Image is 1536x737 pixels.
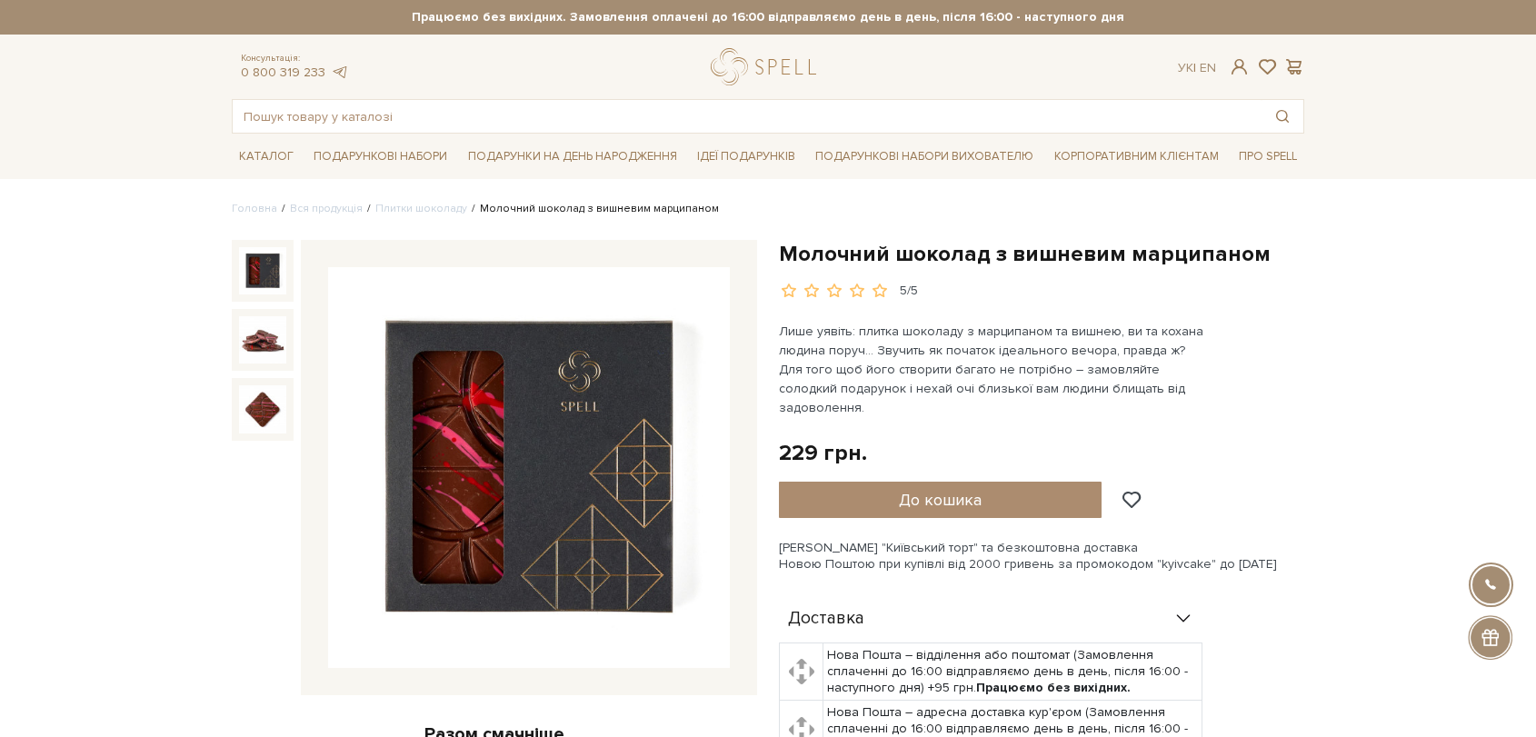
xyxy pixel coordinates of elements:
[899,490,982,510] span: До кошика
[711,48,824,85] a: logo
[808,141,1041,172] a: Подарункові набори вихователю
[779,439,867,467] div: 229 грн.
[1193,60,1196,75] span: |
[306,143,454,171] a: Подарункові набори
[328,267,730,669] img: Молочний шоколад з вишневим марципаном
[375,202,467,215] a: Плитки шоколаду
[779,540,1304,573] div: [PERSON_NAME] "Київський торт" та безкоштовна доставка Новою Поштою при купівлі від 2000 гривень ...
[232,202,277,215] a: Головна
[467,201,719,217] li: Молочний шоколад з вишневим марципаном
[1262,100,1303,133] button: Пошук товару у каталозі
[232,143,301,171] a: Каталог
[461,143,684,171] a: Подарунки на День народження
[1200,60,1216,75] a: En
[690,143,803,171] a: Ідеї подарунків
[239,385,286,433] img: Молочний шоколад з вишневим марципаном
[233,100,1262,133] input: Пошук товару у каталозі
[239,247,286,294] img: Молочний шоколад з вишневим марципаном
[232,9,1304,25] strong: Працюємо без вихідних. Замовлення оплачені до 16:00 відправляємо день в день, після 16:00 - насту...
[823,642,1202,701] td: Нова Пошта – відділення або поштомат (Замовлення сплаченні до 16:00 відправляємо день в день, піс...
[241,65,325,80] a: 0 800 319 233
[239,316,286,364] img: Молочний шоколад з вишневим марципаном
[241,53,348,65] span: Консультація:
[976,680,1131,695] b: Працюємо без вихідних.
[900,283,918,300] div: 5/5
[779,482,1102,518] button: До кошика
[290,202,363,215] a: Вся продукція
[330,65,348,80] a: telegram
[1232,143,1304,171] a: Про Spell
[1047,141,1226,172] a: Корпоративним клієнтам
[779,240,1304,268] h1: Молочний шоколад з вишневим марципаном
[1178,60,1216,76] div: Ук
[788,611,864,627] span: Доставка
[779,322,1205,417] p: Лише уявіть: плитка шоколаду з марципаном та вишнею, ви та кохана людина поруч… Звучить як почато...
